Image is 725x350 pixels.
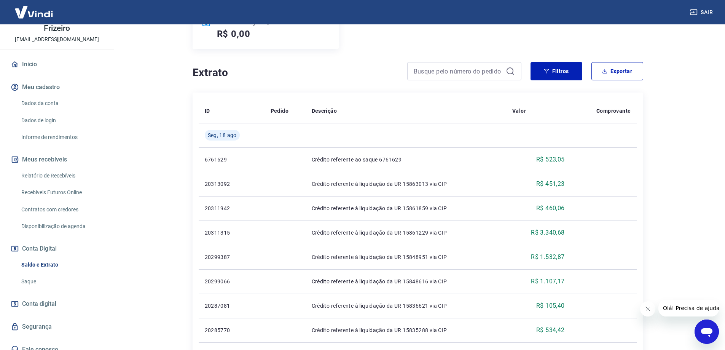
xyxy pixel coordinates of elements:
a: Relatório de Recebíveis [18,168,105,184]
p: [PERSON_NAME] [PERSON_NAME] Paizan Frizeiro [6,8,108,32]
p: Crédito referente ao saque 6761629 [312,156,500,163]
p: R$ 460,06 [536,204,565,213]
p: Crédito referente à liquidação da UR 15861229 via CIP [312,229,500,237]
p: R$ 105,40 [536,301,565,310]
span: Conta digital [22,299,56,309]
p: 20285770 [205,326,258,334]
button: Conta Digital [9,240,105,257]
p: 20311942 [205,205,258,212]
a: Informe de rendimentos [18,129,105,145]
p: Crédito referente à liquidação da UR 15848616 via CIP [312,278,500,285]
img: Vindi [9,0,59,24]
iframe: Fechar mensagem [640,301,655,316]
iframe: Botão para abrir a janela de mensagens [695,320,719,344]
input: Busque pelo número do pedido [414,66,503,77]
p: R$ 523,05 [536,155,565,164]
p: Valor [512,107,526,115]
a: Conta digital [9,296,105,312]
p: 20287081 [205,302,258,310]
a: Saque [18,274,105,289]
a: Início [9,56,105,73]
p: [EMAIL_ADDRESS][DOMAIN_NAME] [15,35,99,43]
span: Olá! Precisa de ajuda? [5,5,64,11]
a: Dados da conta [18,96,105,111]
p: 20299066 [205,278,258,285]
p: 6761629 [205,156,258,163]
p: 20311315 [205,229,258,237]
p: 20299387 [205,253,258,261]
p: Descrição [312,107,337,115]
p: R$ 534,42 [536,326,565,335]
a: Disponibilização de agenda [18,219,105,234]
p: Crédito referente à liquidação da UR 15861859 via CIP [312,205,500,212]
button: Exportar [591,62,643,80]
p: Comprovante [596,107,631,115]
h5: R$ 0,00 [217,28,251,40]
p: R$ 3.340,68 [531,228,564,237]
button: Meu cadastro [9,79,105,96]
p: Crédito referente à liquidação da UR 15836621 via CIP [312,302,500,310]
a: Segurança [9,318,105,335]
a: Contratos com credores [18,202,105,217]
a: Dados de login [18,113,105,128]
button: Meus recebíveis [9,151,105,168]
p: R$ 1.532,87 [531,253,564,262]
button: Sair [688,5,716,19]
p: ID [205,107,210,115]
a: Saldo e Extrato [18,257,105,273]
h4: Extrato [193,65,398,80]
p: Crédito referente à liquidação da UR 15863013 via CIP [312,180,500,188]
a: Recebíveis Futuros Online [18,185,105,200]
span: Seg, 18 ago [208,131,237,139]
button: Filtros [531,62,582,80]
iframe: Mensagem da empresa [658,300,719,316]
p: Pedido [271,107,288,115]
p: Crédito referente à liquidação da UR 15848951 via CIP [312,253,500,261]
p: 20313092 [205,180,258,188]
p: Crédito referente à liquidação da UR 15835288 via CIP [312,326,500,334]
p: R$ 451,23 [536,179,565,189]
p: R$ 1.107,17 [531,277,564,286]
